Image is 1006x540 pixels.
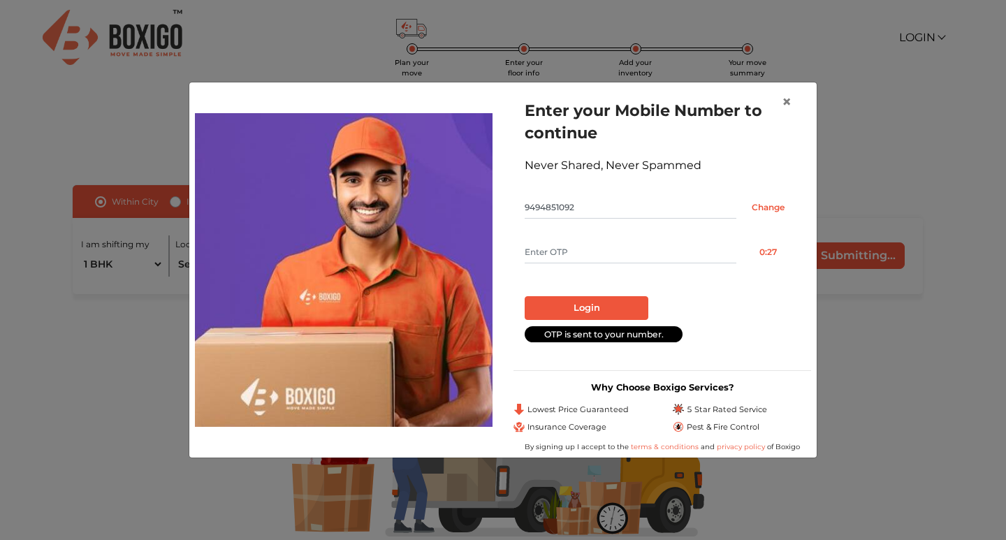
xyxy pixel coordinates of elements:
[687,421,759,433] span: Pest & Fire Control
[525,157,800,174] div: Never Shared, Never Spammed
[513,442,811,452] div: By signing up I accept to the and of Boxigo
[736,241,800,263] button: 0:27
[195,113,493,426] img: relocation-img
[525,99,800,144] h1: Enter your Mobile Number to continue
[527,421,606,433] span: Insurance Coverage
[631,442,701,451] a: terms & conditions
[736,196,800,219] input: Change
[782,92,792,112] span: ×
[513,382,811,393] h3: Why Choose Boxigo Services?
[525,196,736,219] input: Mobile No
[715,442,767,451] a: privacy policy
[525,326,683,342] div: OTP is sent to your number.
[687,404,767,416] span: 5 Star Rated Service
[771,82,803,122] button: Close
[527,404,629,416] span: Lowest Price Guaranteed
[525,296,648,320] button: Login
[525,241,736,263] input: Enter OTP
